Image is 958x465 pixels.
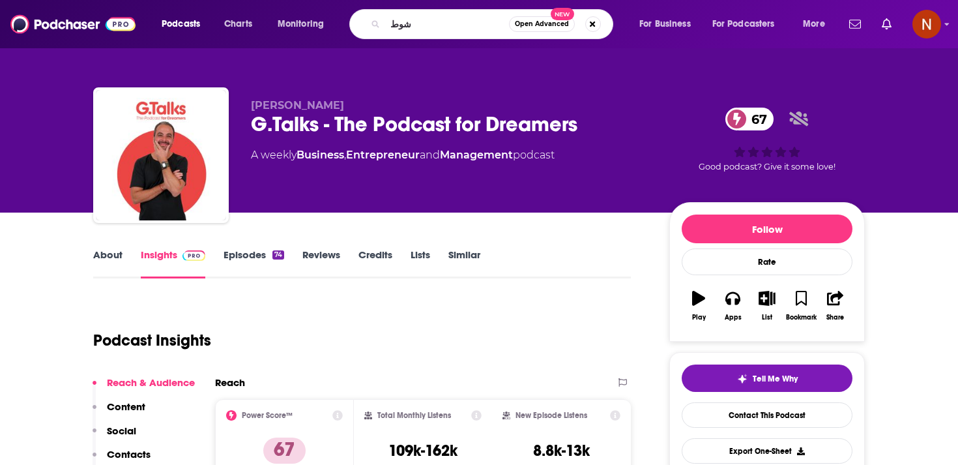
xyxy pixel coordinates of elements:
p: Content [107,400,145,413]
a: Management [440,149,513,161]
button: Social [93,425,136,449]
span: For Podcasters [712,15,775,33]
p: Contacts [107,448,151,460]
span: Open Advanced [515,21,569,27]
a: Reviews [302,248,340,278]
a: Show notifications dropdown [877,13,897,35]
a: Charts [216,14,260,35]
div: Share [826,314,844,322]
span: Tell Me Why [753,374,798,384]
span: Good podcast? Give it some love! [699,162,835,172]
input: Search podcasts, credits, & more... [385,14,509,35]
h3: 8.8k-13k [533,441,590,460]
button: open menu [630,14,707,35]
span: [PERSON_NAME] [251,99,344,112]
button: open menu [704,14,794,35]
div: 74 [272,250,284,260]
button: open menu [269,14,341,35]
div: Play [692,314,706,322]
button: Reach & Audience [93,376,195,400]
img: Podchaser Pro [182,250,205,261]
button: Content [93,400,145,425]
button: Share [819,282,852,329]
p: Reach & Audience [107,376,195,389]
button: Play [682,282,716,329]
a: Entrepreneur [346,149,420,161]
h2: New Episode Listens [515,411,587,420]
button: open menu [794,14,841,35]
img: User Profile [912,10,941,38]
span: 67 [738,108,774,130]
span: Podcasts [162,15,200,33]
span: New [551,8,574,20]
div: Search podcasts, credits, & more... [362,9,626,39]
a: 67 [725,108,774,130]
div: Rate [682,248,852,275]
a: Contact This Podcast [682,402,852,428]
button: List [750,282,784,329]
h2: Power Score™ [242,411,293,420]
button: Open AdvancedNew [509,16,575,32]
button: Show profile menu [912,10,941,38]
span: Monitoring [278,15,324,33]
h1: Podcast Insights [93,331,211,350]
a: Lists [411,248,430,278]
button: open menu [152,14,217,35]
a: Similar [448,248,480,278]
p: 67 [263,438,306,464]
div: Bookmark [786,314,817,322]
a: About [93,248,123,278]
span: For Business [639,15,691,33]
h3: 109k-162k [388,441,457,460]
span: Charts [224,15,252,33]
div: List [762,314,772,322]
a: Credits [358,248,392,278]
img: G.Talks - The Podcast for Dreamers [96,90,226,220]
img: Podchaser - Follow, Share and Rate Podcasts [10,12,136,37]
span: Logged in as AdelNBM [912,10,941,38]
p: Social [107,425,136,437]
a: Show notifications dropdown [844,13,866,35]
button: tell me why sparkleTell Me Why [682,365,852,392]
span: , [344,149,346,161]
div: A weekly podcast [251,147,555,163]
button: Export One-Sheet [682,438,852,464]
img: tell me why sparkle [737,374,748,384]
a: InsightsPodchaser Pro [141,248,205,278]
div: Apps [725,314,742,322]
button: Bookmark [784,282,818,329]
h2: Total Monthly Listens [377,411,451,420]
button: Follow [682,215,852,243]
a: Business [297,149,344,161]
span: and [420,149,440,161]
a: Episodes74 [224,248,284,278]
span: More [803,15,825,33]
div: 67Good podcast? Give it some love! [669,99,865,180]
button: Apps [716,282,749,329]
h2: Reach [215,376,245,389]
